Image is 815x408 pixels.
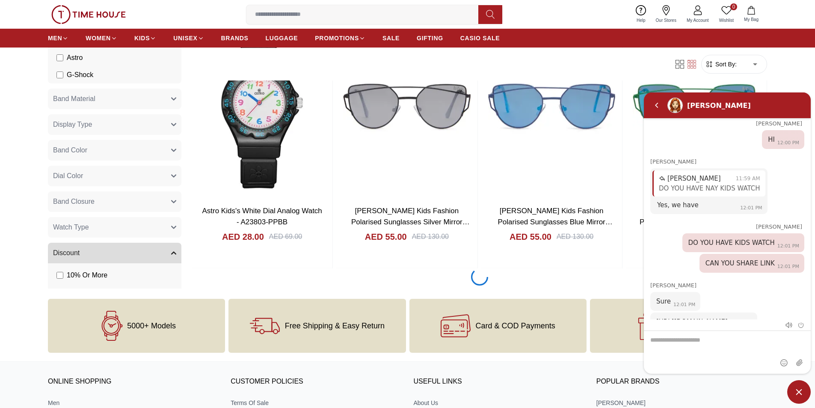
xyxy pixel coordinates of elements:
span: Astro [67,53,83,63]
span: UNISEX [173,34,197,42]
a: KIDS [134,30,156,46]
button: Discount [48,243,181,263]
a: UNISEX [173,30,204,46]
span: MEN [48,34,62,42]
input: G-Shock [56,71,63,78]
span: CASIO SALE [460,34,500,42]
button: Display Type [48,114,181,135]
span: Discount [53,248,80,258]
a: PROMOTIONS [315,30,365,46]
a: [PERSON_NAME] Kids Fashion Polarised Sunglasses Green Mirror Lens - LCK117C01 [640,207,760,237]
button: Band Color [48,140,181,161]
span: Dial Color [53,171,83,181]
span: Our Stores [652,17,680,24]
a: SALE [382,30,400,46]
a: MEN [48,30,68,46]
span: KIDS [134,34,150,42]
span: Band Closure [53,197,95,207]
a: [PERSON_NAME] [596,399,767,407]
button: Watch Type [48,217,181,238]
span: 0 [730,3,737,10]
span: My Bag [741,16,762,23]
img: Lee Cooper Kids Fashion Polarised Sunglasses Green Mirror Lens - LCK117C01 [626,15,767,199]
span: My Account [683,17,712,24]
span: Free Shipping & Easy Return [285,322,385,330]
input: Astro [56,54,63,61]
button: Band Closure [48,191,181,212]
span: G-Shock [67,70,93,80]
button: Band Material [48,89,181,109]
div: Chat Widget [787,380,811,404]
span: 10 % Or More [67,270,107,280]
a: LUGGAGE [266,30,298,46]
img: Astro Kids's White Dial Analog Watch - A23803-PPBB [192,15,332,199]
span: Card & COD Payments [476,322,555,330]
span: GIFTING [417,34,443,42]
a: Terms Of Sale [231,399,401,407]
h4: AED 55.00 [510,231,551,243]
span: Minimize live chat window [787,380,811,404]
h3: ONLINE SHOPPING [48,375,219,388]
h3: Popular Brands [596,375,767,388]
span: BRANDS [221,34,249,42]
img: Lee Cooper Kids Fashion Polarised Sunglasses Silver Mirror Lens - LCK117C02 [336,15,477,199]
a: GIFTING [417,30,443,46]
a: Help [631,3,651,25]
iframe: SalesIQ Chat Window [642,90,813,376]
a: About Us [414,399,584,407]
span: Wishlist [716,17,737,24]
h4: AED 55.00 [365,231,407,243]
span: Band Color [53,145,87,155]
h3: CUSTOMER POLICIES [231,375,401,388]
a: 0Wishlist [714,3,739,25]
span: 5000+ Models [127,322,176,330]
a: Our Stores [651,3,682,25]
button: My Bag [739,4,764,24]
span: SALE [382,34,400,42]
a: Astro Kids's White Dial Analog Watch - A23803-PPBB [202,207,322,226]
span: Sort By: [714,60,737,68]
h3: USEFUL LINKS [414,375,584,388]
a: Men [48,399,219,407]
a: [PERSON_NAME] Kids Fashion Polarised Sunglasses Silver Mirror Lens - LCK117C02 [351,207,470,237]
img: Lee Cooper Kids Fashion Polarised Sunglasses Blue Mirror Lens - LCK117C03 [481,15,622,199]
div: AED 130.00 [557,232,593,242]
a: [PERSON_NAME] Kids Fashion Polarised Sunglasses Blue Mirror Lens - LCK117C03 [498,207,612,237]
a: BRANDS [221,30,249,46]
a: WOMEN [86,30,117,46]
img: ... [51,5,126,24]
input: 10% Or More [56,272,63,279]
h4: AED 28.00 [222,231,264,243]
div: AED 69.00 [269,232,302,242]
span: Help [633,17,649,24]
button: Dial Color [48,166,181,186]
span: Band Material [53,94,95,104]
span: PROMOTIONS [315,34,359,42]
span: LUGGAGE [266,34,298,42]
div: AED 130.00 [412,232,449,242]
a: CASIO SALE [460,30,500,46]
